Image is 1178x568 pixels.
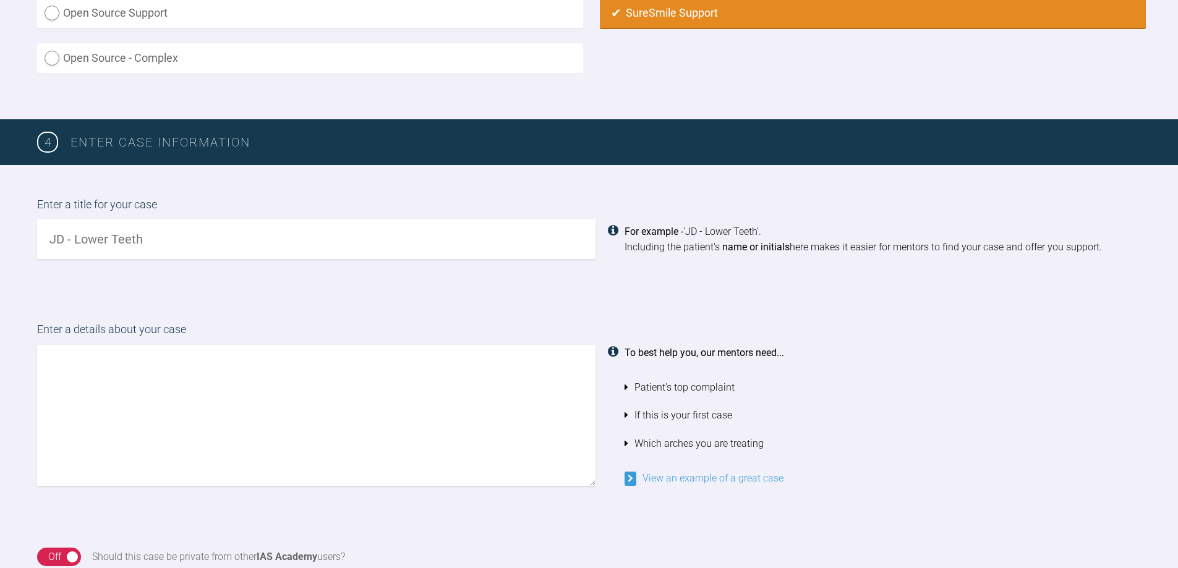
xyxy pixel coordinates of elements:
strong: IAS Academy [257,551,317,562]
strong: To best help you, our mentors need... [625,347,784,358]
h3: Enter case information [70,132,1141,152]
strong: name or initials [722,241,790,253]
div: Off [48,549,61,565]
label: Enter a details about your case [37,321,1141,345]
div: Should this case be private from other users? [92,549,345,565]
div: 'JD - Lower Teeth'. Including the patient's here makes it easier for mentors to find your case an... [625,224,1142,255]
label: Open Source - Complex [37,43,583,74]
a: View an example of a great case [625,472,783,484]
strong: For example - [625,226,683,237]
span: 4 [37,132,58,153]
input: JD - Lower Teeth [37,219,595,259]
label: Enter a title for your case [37,196,1141,220]
li: If this is your first case [625,401,1142,430]
li: Patient's top complaint [625,373,1142,402]
li: Which arches you are treating [625,430,1142,458]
